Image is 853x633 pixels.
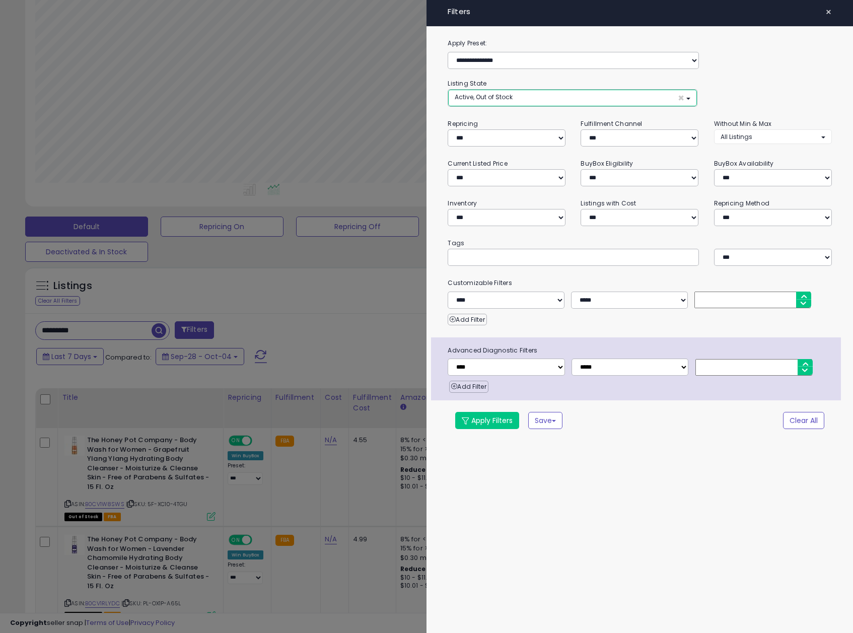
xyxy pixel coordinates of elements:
small: Customizable Filters [440,277,839,289]
small: BuyBox Eligibility [581,159,633,168]
span: Advanced Diagnostic Filters [440,345,840,356]
span: Active, Out of Stock [455,93,513,101]
small: Repricing [448,119,478,128]
span: × [678,93,684,103]
button: Clear All [783,412,824,429]
label: Apply Preset: [440,38,839,49]
small: Tags [440,238,839,249]
button: Apply Filters [455,412,519,429]
h4: Filters [448,8,831,16]
button: Add Filter [448,314,486,326]
small: Without Min & Max [714,119,772,128]
button: All Listings [714,129,832,144]
button: Save [528,412,562,429]
small: Listing State [448,79,486,88]
span: × [825,5,832,19]
small: Inventory [448,199,477,207]
span: All Listings [721,132,752,141]
button: Active, Out of Stock × [448,90,697,106]
small: BuyBox Availability [714,159,774,168]
small: Fulfillment Channel [581,119,642,128]
button: × [821,5,836,19]
small: Listings with Cost [581,199,636,207]
button: Add Filter [449,381,488,393]
small: Current Listed Price [448,159,507,168]
small: Repricing Method [714,199,770,207]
